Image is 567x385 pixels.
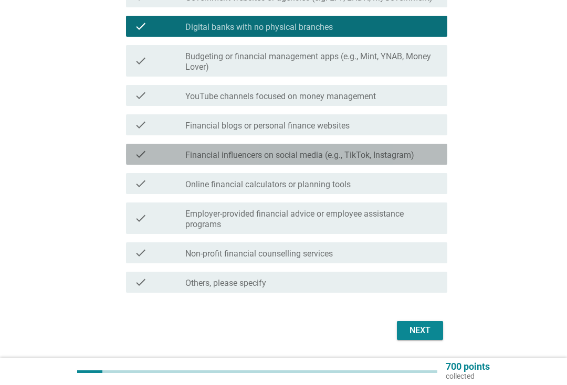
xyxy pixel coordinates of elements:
i: check [134,89,147,102]
label: Employer-provided financial advice or employee assistance programs [185,209,439,230]
div: Next [405,324,435,337]
label: Budgeting or financial management apps (e.g., Mint, YNAB, Money Lover) [185,51,439,72]
i: check [134,49,147,72]
i: check [134,177,147,190]
label: Non-profit financial counselling services [185,249,333,259]
i: check [134,276,147,288]
label: Financial influencers on social media (e.g., TikTok, Instagram) [185,150,414,161]
p: 700 points [446,362,490,371]
i: check [134,148,147,161]
p: collected [446,371,490,381]
label: Financial blogs or personal finance websites [185,121,350,131]
i: check [134,20,147,33]
label: YouTube channels focused on money management [185,91,376,102]
i: check [134,247,147,259]
i: check [134,207,147,230]
i: check [134,119,147,131]
label: Others, please specify [185,278,266,288]
label: Online financial calculators or planning tools [185,179,351,190]
label: Digital banks with no physical branches [185,22,333,33]
button: Next [397,321,443,340]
